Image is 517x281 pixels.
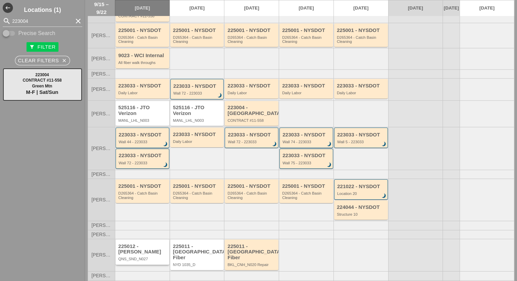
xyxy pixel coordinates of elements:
[29,43,55,51] div: Filter
[91,197,111,202] span: [PERSON_NAME]
[3,3,13,13] i: west
[91,252,111,258] span: [PERSON_NAME]
[282,183,331,189] div: 225001 - NYSDOT
[118,244,168,255] div: 225012 - [PERSON_NAME]
[282,35,331,44] div: D265364 - Catch Basin Cleaning
[118,35,168,44] div: D265364 - Catch Basin Cleaning
[380,192,388,200] i: brightness_3
[224,0,279,16] a: [DATE]
[91,56,111,61] span: [PERSON_NAME]
[227,183,277,189] div: 225001 - NYSDOT
[173,263,222,267] div: NYD 1035_D
[18,30,55,37] label: Precise Search
[119,153,167,159] div: 223033 - NYSDOT
[29,44,35,50] i: filter_alt
[282,83,331,89] div: 223033 - NYSDOT
[173,139,222,144] div: Daily Labor
[173,83,222,89] div: 223033 - NYSDOT
[337,83,386,89] div: 223033 - NYSDOT
[115,0,170,16] a: [DATE]
[74,17,82,25] i: clear
[118,28,168,33] div: 225001 - NYSDOT
[173,91,222,95] div: Wall 72 - 223033
[334,0,388,16] a: [DATE]
[118,257,168,261] div: QNS_SND_N027
[228,132,276,138] div: 223033 - NYSDOT
[91,146,111,151] span: [PERSON_NAME]
[282,140,331,144] div: Wall 74 - 223033
[119,132,167,138] div: 223033 - NYSDOT
[337,140,386,144] div: Wall 5 - 223033
[91,111,111,116] span: [PERSON_NAME]
[380,140,388,148] i: brightness_3
[282,132,331,138] div: 223033 - NYSDOT
[162,140,169,148] i: brightness_3
[118,14,168,18] div: CONTRACT #11-558
[173,244,222,261] div: 225011 - [GEOGRAPHIC_DATA] Fiber
[173,118,222,122] div: MANL_LHL_N003
[389,0,443,16] a: [DATE]
[217,92,224,99] i: brightness_3
[173,132,222,137] div: 223033 - NYSDOT
[173,183,222,189] div: 225001 - NYSDOT
[282,161,331,165] div: Wall 75 - 223033
[326,140,333,148] i: brightness_3
[91,71,111,77] span: [PERSON_NAME]
[118,183,168,189] div: 225001 - NYSDOT
[337,28,386,33] div: 225001 - NYSDOT
[27,42,58,52] button: Filter
[337,132,386,138] div: 223033 - NYSDOT
[12,16,73,27] input: Search
[337,212,386,216] div: Structure 10
[26,89,58,95] span: M-F | Sat/Sun
[279,0,333,16] a: [DATE]
[118,91,168,95] div: Daily Labor
[91,87,111,92] span: [PERSON_NAME]
[91,273,111,278] span: [PERSON_NAME]
[282,91,331,95] div: Daily Labor
[119,140,167,144] div: Wall 44 - 223033
[282,153,331,159] div: 223033 - NYSDOT
[337,192,386,196] div: Location 20
[271,140,278,148] i: brightness_3
[118,61,168,65] div: All fiber walk throughs
[91,232,111,237] span: [PERSON_NAME]
[170,0,224,16] a: [DATE]
[91,0,111,16] span: 9/15 – 9/22
[118,83,168,89] div: 223033 - NYSDOT
[32,84,52,88] span: Green Mtn
[228,140,276,144] div: Wall 72 - 223033
[118,118,168,122] div: MANL_LHL_N003
[443,0,460,16] a: [DATE]
[460,0,514,16] a: [DATE]
[337,204,386,210] div: 224044 - NYSDOT
[91,33,111,38] span: [PERSON_NAME]
[118,53,168,59] div: 9023 - WCI Internal
[119,161,167,165] div: Wall 72 - 223033
[173,105,222,116] div: 525116 - JTO Verizon
[15,56,70,65] button: Clear Filters
[227,105,277,116] div: 223004 - [GEOGRAPHIC_DATA]
[227,191,277,200] div: D265364 - Catch Basin Cleaning
[227,83,277,89] div: 223033 - NYSDOT
[162,161,169,169] i: brightness_3
[3,3,13,13] button: Shrink Sidebar
[91,172,111,177] span: [PERSON_NAME]
[62,58,67,63] i: close
[35,72,49,77] span: 223004
[227,118,277,122] div: CONTRACT #11-558
[337,35,386,44] div: D265364 - Catch Basin Cleaning
[227,244,277,261] div: 225011 - [GEOGRAPHIC_DATA] Fiber
[91,223,111,228] span: [PERSON_NAME]
[173,35,222,44] div: D265364 - Catch Basin Cleaning
[3,17,11,25] i: search
[227,263,277,267] div: BKL_CNH_N020 Repair
[118,105,168,116] div: 525116 - JTO Verizon
[227,28,277,33] div: 225001 - NYSDOT
[173,28,222,33] div: 225001 - NYSDOT
[23,78,62,83] span: CONTRACT #11-558
[3,29,82,37] div: Enable Precise search to match search terms exactly.
[173,191,222,200] div: D265364 - Catch Basin Cleaning
[282,28,331,33] div: 225001 - NYSDOT
[227,35,277,44] div: D265364 - Catch Basin Cleaning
